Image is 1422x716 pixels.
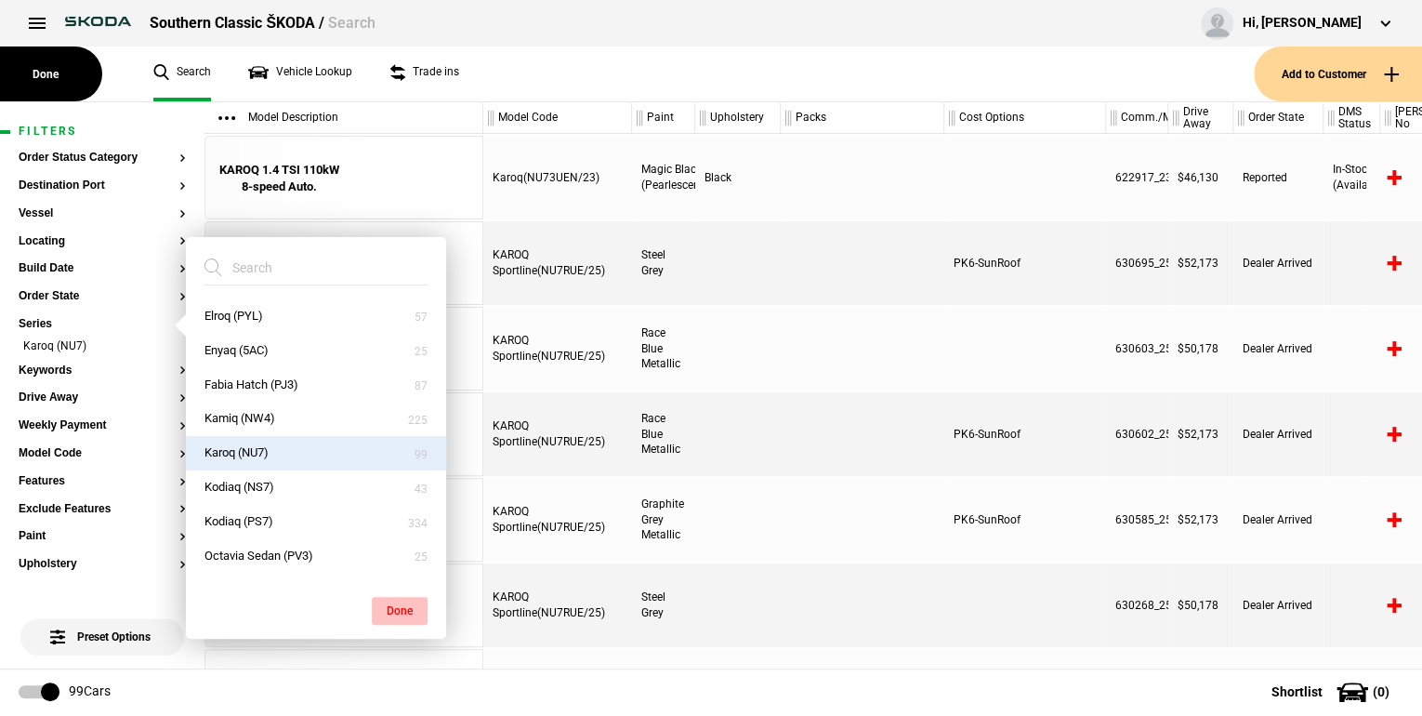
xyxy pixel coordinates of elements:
[204,102,482,134] div: Model Description
[1233,478,1323,562] div: Dealer Arrived
[153,46,211,101] a: Search
[186,334,446,368] button: Enyaq (5AC)
[69,683,111,701] div: 99 Cars
[1106,392,1168,476] div: 630602_25
[19,207,186,235] section: Vessel
[1168,221,1233,305] div: $52,173
[186,436,446,471] button: Karoq (NU7)
[19,126,186,138] h1: Filters
[19,558,186,586] section: Upholstery
[344,137,473,220] img: png;base64,iVBORw0KGgoAAAANSUhEUgAAAAEAAAABCAQAAAC1HAwCAAAAC0lEQVR42mNkYAAAAAYAAjCB0C8AAAAASUVORK...
[632,564,695,647] div: Steel Grey
[632,221,695,305] div: Steel Grey
[19,586,186,599] button: DMS Status Code
[1168,392,1233,476] div: $52,173
[186,574,446,608] button: [PERSON_NAME] (NX5)
[1168,102,1232,134] div: Drive Away
[19,530,186,558] section: Paint
[1233,392,1323,476] div: Dealer Arrived
[483,564,632,647] div: KAROQ Sportline(NU7RUE/25)
[19,152,186,179] section: Order Status Category
[632,392,695,476] div: Race Blue Metallic
[632,478,695,562] div: Graphite Grey Metallic
[19,558,186,571] button: Upholstery
[483,392,632,476] div: KAROQ Sportline(NU7RUE/25)
[944,102,1105,134] div: Cost Options
[150,13,375,33] div: Southern Classic ŠKODA /
[1233,564,1323,647] div: Dealer Arrived
[781,102,943,134] div: Packs
[19,365,186,378] button: Keywords
[483,136,632,219] div: Karoq(NU73UEN/23)
[944,478,1106,562] div: PK6-SunRoof
[1168,564,1233,647] div: $50,178
[1106,478,1168,562] div: 630585_25
[19,338,186,357] li: Karoq (NU7)
[19,235,186,263] section: Locating
[19,503,186,516] button: Exclude Features
[632,102,694,134] div: Paint
[19,503,186,531] section: Exclude Features
[19,179,186,207] section: Destination Port
[19,530,186,543] button: Paint
[215,222,344,306] a: KAROQ Sportline 1.4 TSI 110kW 8-Speed Auto
[1168,478,1233,562] div: $52,173
[19,290,186,318] section: Order State
[1233,221,1323,305] div: Dealer Arrived
[1373,685,1389,698] span: ( 0 )
[483,221,632,305] div: KAROQ Sportline(NU7RUE/25)
[215,162,344,195] div: KAROQ 1.4 TSI 110kW 8-speed Auto.
[389,46,459,101] a: Trade ins
[1168,136,1233,219] div: $46,130
[632,307,695,391] div: Race Blue Metallic
[483,478,632,562] div: KAROQ Sportline(NU7RUE/25)
[695,102,780,134] div: Upholstery
[19,391,186,419] section: Drive Away
[186,299,446,334] button: Elroq (PYL)
[19,290,186,303] button: Order State
[186,539,446,574] button: Octavia Sedan (PV3)
[19,447,186,475] section: Model Code
[1106,307,1168,391] div: 630603_25
[19,365,186,392] section: Keywords
[248,46,352,101] a: Vehicle Lookup
[19,586,186,614] section: DMS Status Code
[944,221,1106,305] div: PK6-SunRoof
[1323,102,1379,134] div: DMS Status
[19,179,186,192] button: Destination Port
[632,136,695,219] div: Magic Black (Pearlescent)
[483,102,631,134] div: Model Code
[1106,102,1167,134] div: Comm./MY
[186,471,446,505] button: Kodiaq (NS7)
[186,368,446,403] button: Fabia Hatch (PJ3)
[1233,307,1323,391] div: Dealer Arrived
[19,235,186,248] button: Locating
[204,251,405,285] input: Search
[1106,136,1168,219] div: 622917_23
[186,505,446,539] button: Kodiaq (PS7)
[186,402,446,436] button: Kamiq (NW4)
[1323,136,1380,219] div: In-Stock (Available)
[695,136,781,219] div: Black
[19,262,186,290] section: Build Date
[1106,221,1168,305] div: 630695_25
[54,607,151,643] span: Preset Options
[19,475,186,503] section: Features
[1233,136,1323,219] div: Reported
[19,318,186,365] section: SeriesKaroq (NU7)
[19,207,186,220] button: Vessel
[1168,307,1233,391] div: $50,178
[19,419,186,432] button: Weekly Payment
[19,475,186,488] button: Features
[483,307,632,391] div: KAROQ Sportline(NU7RUE/25)
[1244,669,1422,715] button: Shortlist(0)
[19,447,186,460] button: Model Code
[19,391,186,404] button: Drive Away
[1254,46,1422,101] button: Add to Customer
[19,152,186,165] button: Order Status Category
[1243,14,1362,33] div: Hi, [PERSON_NAME]
[56,7,140,35] img: skoda.png
[344,222,473,306] img: png;base64,iVBORw0KGgoAAAANSUhEUgAAAAEAAAABCAQAAAC1HAwCAAAAC0lEQVR42mNkYAAAAAYAAjCB0C8AAAAASUVORK...
[1106,564,1168,647] div: 630268_25
[1271,685,1323,698] span: Shortlist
